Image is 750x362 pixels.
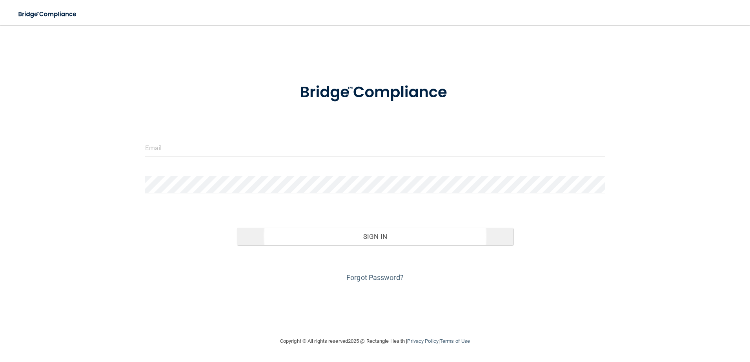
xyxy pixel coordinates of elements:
[440,338,470,344] a: Terms of Use
[12,6,84,22] img: bridge_compliance_login_screen.278c3ca4.svg
[407,338,438,344] a: Privacy Policy
[145,139,605,156] input: Email
[237,228,513,245] button: Sign In
[232,329,518,354] div: Copyright © All rights reserved 2025 @ Rectangle Health | |
[284,72,466,113] img: bridge_compliance_login_screen.278c3ca4.svg
[346,273,404,282] a: Forgot Password?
